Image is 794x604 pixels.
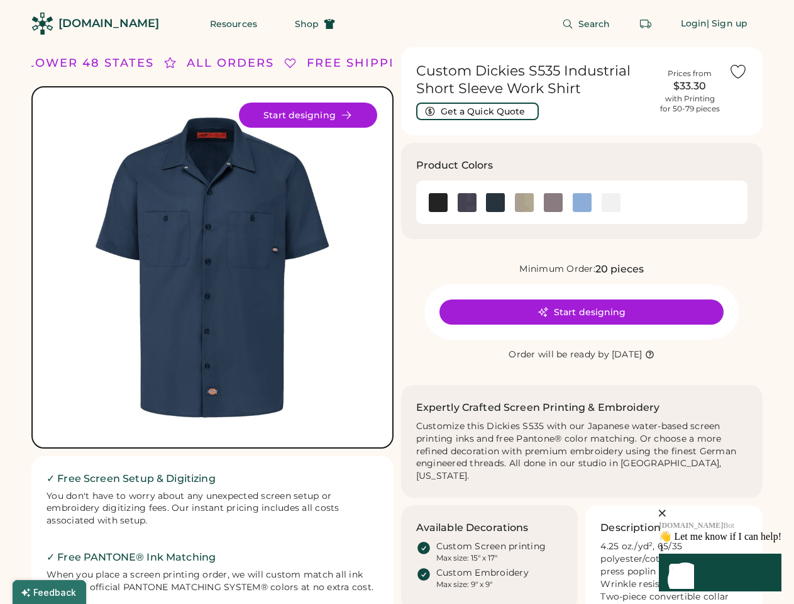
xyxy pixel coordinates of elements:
[515,193,534,212] img: Desert Sand Swatch Image
[307,55,415,72] div: FREE SHIPPING
[573,193,592,212] img: Light Blue Swatch Image
[439,299,724,325] button: Start designing
[458,193,477,212] img: Dark Charcoal Swatch Image
[486,193,505,212] img: Dark Navy Swatch Image
[578,20,610,28] span: Search
[658,79,721,94] div: $33.30
[458,193,477,212] div: Dark Charcoal
[660,94,720,114] div: with Printing for 50-79 pieces
[436,553,497,563] div: Max size: 15" x 17"
[707,18,747,30] div: | Sign up
[429,193,448,212] div: Black
[416,400,660,415] h2: Expertly Crafted Screen Printing & Embroidery
[429,193,448,212] img: Black Swatch Image
[573,193,592,212] div: Light Blue
[295,20,319,28] span: Shop
[595,262,644,277] div: 20 pieces
[416,62,651,98] h1: Custom Dickies S535 Industrial Short Sleeve Work Shirt
[58,16,159,31] div: [DOMAIN_NAME]
[668,69,712,79] div: Prices from
[31,13,53,35] img: Rendered Logo - Screens
[187,55,274,72] div: ALL ORDERS
[633,11,658,36] button: Retrieve an order
[436,579,492,590] div: Max size: 9" x 9"
[416,520,529,535] h3: Available Decorations
[48,103,377,432] div: S535 Style Image
[544,193,563,212] div: Graphite Grey
[544,193,563,212] img: Graphite Grey Swatch Image
[547,11,626,36] button: Search
[47,490,378,528] div: You don't have to worry about any unexpected screen setup or embroidery digitizing fees. Our inst...
[583,442,791,601] iframe: Front Chat
[47,471,378,486] h2: ✓ Free Screen Setup & Digitizing
[280,11,350,36] button: Shop
[416,420,748,483] div: Customize this Dickies S535 with our Japanese water-based screen printing inks and free Pantone® ...
[195,11,272,36] button: Resources
[612,349,642,361] div: [DATE]
[416,103,539,120] button: Get a Quick Quote
[519,263,595,276] div: Minimum Order:
[48,103,377,432] img: Dickies S535 Product Image
[602,193,620,212] div: White
[47,550,378,565] h2: ✓ Free PANTONE® Ink Matching
[486,193,505,212] div: Dark Navy
[515,193,534,212] div: Desert Sand
[681,18,707,30] div: Login
[436,567,529,579] div: Custom Embroidery
[239,103,377,128] button: Start designing
[416,158,493,173] h3: Product Colors
[509,349,609,361] div: Order will be ready by
[436,540,546,553] div: Custom Screen printing
[27,55,154,72] div: LOWER 48 STATES
[602,193,620,212] img: White Swatch Image
[47,569,378,594] div: When you place a screen printing order, we will custom match all ink colors to official PANTONE M...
